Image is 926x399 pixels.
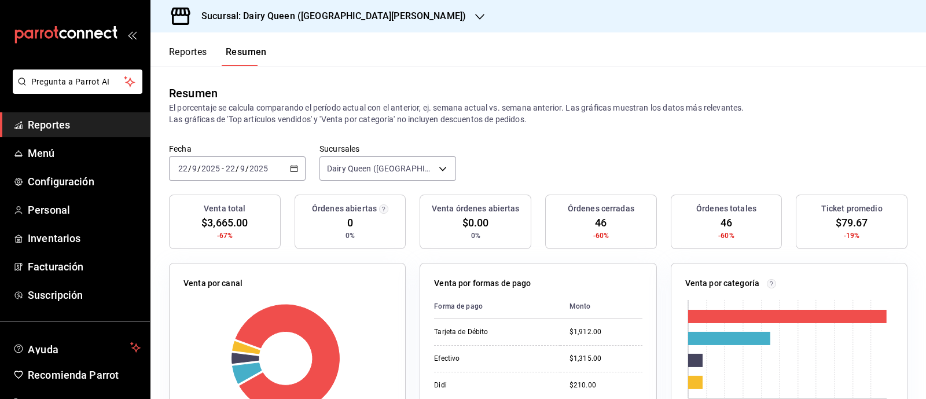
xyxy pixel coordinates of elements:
h3: Órdenes totales [696,203,756,215]
span: - [222,164,224,173]
span: 0% [471,230,480,241]
span: / [245,164,249,173]
span: Facturación [28,259,141,274]
span: / [188,164,192,173]
span: Personal [28,202,141,218]
th: Forma de pago [434,294,560,319]
label: Fecha [169,145,306,153]
h3: Sucursal: Dairy Queen ([GEOGRAPHIC_DATA][PERSON_NAME]) [192,9,466,23]
div: $1,315.00 [569,354,642,364]
input: -- [225,164,236,173]
div: Tarjeta de Débito [434,327,550,337]
button: Reportes [169,46,207,66]
span: Inventarios [28,230,141,246]
span: 46 [595,215,607,230]
div: Efectivo [434,354,550,364]
span: $0.00 [462,215,489,230]
span: Configuración [28,174,141,189]
span: / [197,164,201,173]
input: -- [178,164,188,173]
p: Venta por canal [183,277,242,290]
h3: Venta total [204,203,245,215]
span: Reportes [28,117,141,133]
h3: Venta órdenes abiertas [432,203,520,215]
span: Recomienda Parrot [28,367,141,383]
h3: Ticket promedio [821,203,883,215]
span: 0 [347,215,353,230]
span: -60% [593,230,609,241]
span: -67% [217,230,233,241]
th: Monto [560,294,642,319]
span: Ayuda [28,341,126,354]
input: ---- [249,164,269,173]
a: Pregunta a Parrot AI [8,84,142,96]
div: $210.00 [569,380,642,390]
p: Venta por categoría [685,277,760,290]
span: 0% [346,230,355,241]
span: $79.67 [836,215,868,230]
span: Pregunta a Parrot AI [31,76,124,88]
h3: Órdenes abiertas [312,203,377,215]
h3: Órdenes cerradas [568,203,634,215]
input: -- [192,164,197,173]
span: Suscripción [28,287,141,303]
span: Menú [28,145,141,161]
span: Dairy Queen ([GEOGRAPHIC_DATA][PERSON_NAME]) [327,163,435,174]
span: 46 [721,215,732,230]
button: Resumen [226,46,267,66]
span: $3,665.00 [201,215,248,230]
button: open_drawer_menu [127,30,137,39]
p: El porcentaje se calcula comparando el período actual con el anterior, ej. semana actual vs. sema... [169,102,907,125]
p: Venta por formas de pago [434,277,531,290]
div: $1,912.00 [569,327,642,337]
button: Pregunta a Parrot AI [13,69,142,94]
input: ---- [201,164,221,173]
input: -- [240,164,245,173]
div: navigation tabs [169,46,267,66]
div: Didi [434,380,550,390]
span: -60% [718,230,734,241]
span: -19% [844,230,860,241]
div: Resumen [169,85,218,102]
label: Sucursales [319,145,456,153]
span: / [236,164,239,173]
